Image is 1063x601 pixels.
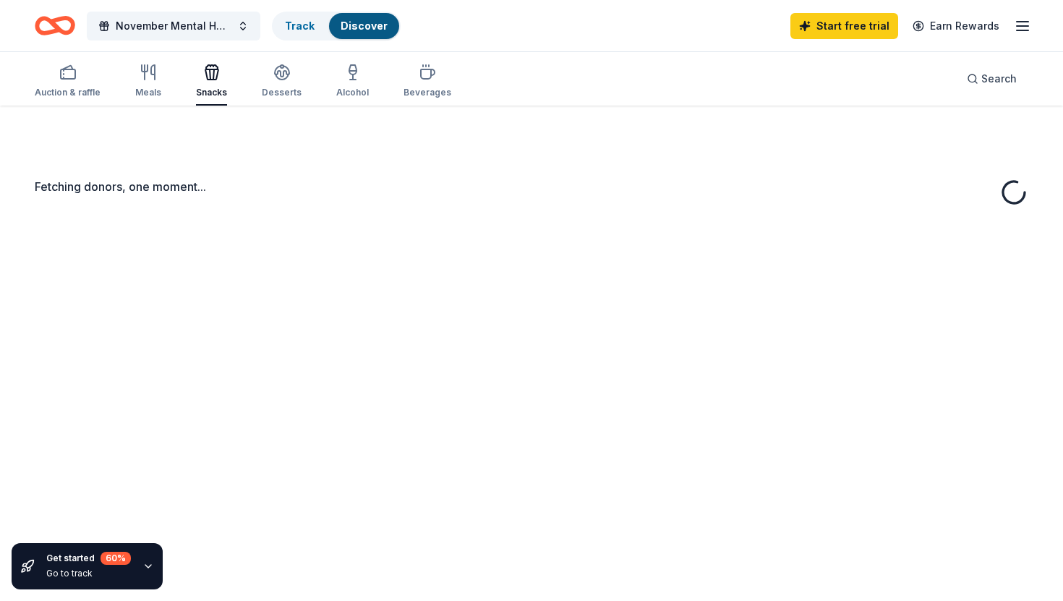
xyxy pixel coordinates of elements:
button: TrackDiscover [272,12,401,41]
button: Desserts [262,58,302,106]
div: 60 % [101,552,131,565]
a: Start free trial [790,13,898,39]
div: Alcohol [336,87,369,98]
span: November Mental Health Campaign [116,17,231,35]
a: Track [285,20,315,32]
button: Snacks [196,58,227,106]
button: Alcohol [336,58,369,106]
button: November Mental Health Campaign [87,12,260,41]
button: Meals [135,58,161,106]
a: Discover [341,20,388,32]
a: Earn Rewards [904,13,1008,39]
div: Snacks [196,87,227,98]
div: Desserts [262,87,302,98]
span: Search [981,70,1017,88]
a: Home [35,9,75,43]
button: Search [955,64,1028,93]
div: Get started [46,552,131,565]
div: Fetching donors, one moment... [35,178,1028,195]
div: Meals [135,87,161,98]
button: Beverages [404,58,451,106]
div: Beverages [404,87,451,98]
button: Auction & raffle [35,58,101,106]
div: Go to track [46,568,131,579]
div: Auction & raffle [35,87,101,98]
